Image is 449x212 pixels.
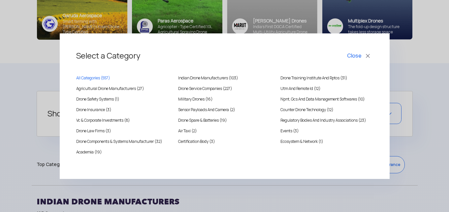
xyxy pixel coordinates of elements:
[76,128,169,134] a: Drone Law Firms (3)
[178,106,271,113] a: Sensor Payloads And Camera (2)
[76,96,169,103] a: Drone Safety Systems (1)
[280,85,373,92] a: Utm And Remote Id (12)
[76,75,169,81] a: All Categories (557)
[280,75,373,81] a: Drone Training Institute And Rptos (31)
[280,138,373,145] a: Ecosystem & Network (1)
[280,117,373,124] a: Regulatory Bodies And Industry Associations (23)
[178,138,271,145] a: Certification Body (3)
[76,138,169,145] a: Drone Components & Systems Manufacturer (32)
[178,117,271,124] a: Drone Spare & Batteries (19)
[76,85,169,92] a: Agricultural Drone Manufacturers (27)
[280,128,373,134] a: Events (3)
[76,45,373,67] h3: Select a Category
[102,75,108,81] span: 557
[178,96,271,103] a: Military Drones (16)
[178,75,271,81] a: Indian Drone Manufacturers (103)
[178,85,271,92] a: Drone Service Companies (227)
[346,50,373,62] button: Close
[280,106,373,113] a: Counter Drone Technology (12)
[178,128,271,134] a: Air Taxi (2)
[76,117,169,124] a: Vc & Corporate Investments (8)
[76,106,169,113] a: Drone Insurance (3)
[280,96,373,103] a: Npnt, Gcs And Data Management Softwares (10)
[76,149,169,155] a: Academia (19)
